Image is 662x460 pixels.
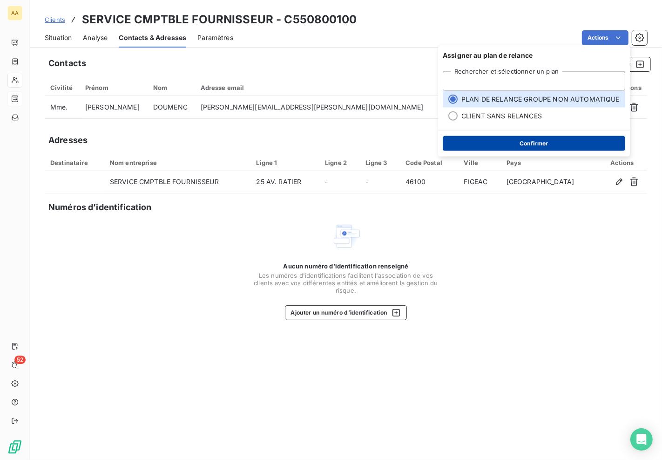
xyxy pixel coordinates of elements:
div: Nom [153,84,189,91]
div: Destinataire [50,159,99,166]
span: Aucun numéro d’identification renseigné [284,262,409,270]
div: Civilité [50,84,74,91]
div: Open Intercom Messenger [630,428,653,451]
div: Actions [603,159,642,166]
td: DOUMENC [148,96,195,118]
td: FIGEAC [459,171,501,193]
div: Adresse email [201,84,432,91]
h3: SERVICE CMPTBLE FOURNISSEUR - C550800100 [82,11,357,28]
span: Paramètres [197,33,233,42]
span: CLIENT SANS RELANCES [461,111,542,121]
span: Clients [45,16,65,23]
td: Mme. [45,96,80,118]
h5: Contacts [48,57,86,70]
div: Nom entreprise [110,159,245,166]
div: Pays [507,159,592,166]
h5: Numéros d’identification [48,201,152,214]
div: Ville [464,159,495,166]
td: - [319,171,360,193]
span: 52 [14,356,26,364]
td: 46100 [400,171,458,193]
span: PLAN DE RELANCE GROUPE NON AUTOMATIQUE [461,95,620,104]
td: [PERSON_NAME][EMAIL_ADDRESS][PERSON_NAME][DOMAIN_NAME] [195,96,438,118]
td: [GEOGRAPHIC_DATA] [501,171,597,193]
button: Actions [582,30,628,45]
div: Ligne 2 [325,159,354,166]
span: Contacts & Adresses [119,33,186,42]
img: Empty state [331,221,361,251]
div: AA [7,6,22,21]
img: Logo LeanPay [7,439,22,454]
div: Prénom [85,84,142,91]
td: - [360,171,400,193]
div: Ligne 1 [257,159,314,166]
td: 25 AV. RATIER [251,171,320,193]
span: Situation [45,33,72,42]
h5: Adresses [48,134,88,147]
div: Code Postal [405,159,453,166]
button: Ajouter un numéro d’identification [285,305,407,320]
td: SERVICE CMPTBLE FOURNISSEUR [104,171,251,193]
div: Ligne 3 [365,159,395,166]
span: Analyse [83,33,108,42]
button: Confirmer [443,136,625,151]
span: Les numéros d'identifications facilitent l'association de vos clients avec vos différentes entité... [253,272,439,294]
a: Clients [45,15,65,24]
td: [PERSON_NAME] [80,96,148,118]
span: Assigner au plan de relance [438,45,630,66]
